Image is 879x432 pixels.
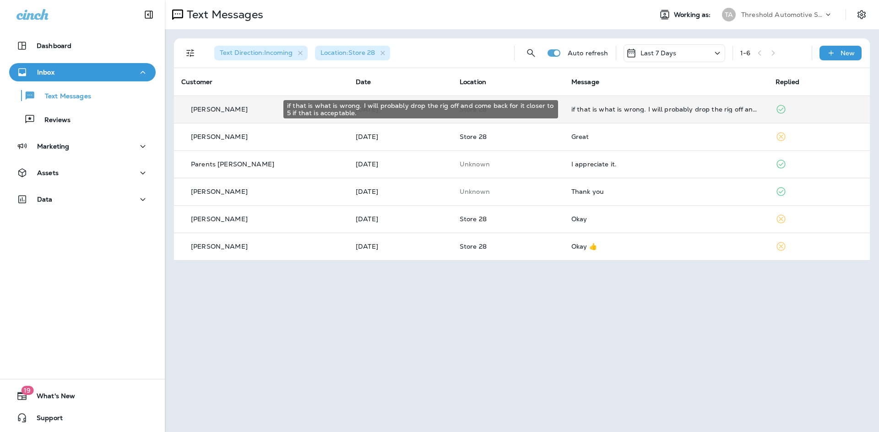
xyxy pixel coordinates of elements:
[191,106,248,113] p: [PERSON_NAME]
[37,69,54,76] p: Inbox
[220,48,293,57] span: Text Direction : Incoming
[356,160,445,168] p: Sep 5, 2025 01:13 PM
[9,110,156,129] button: Reviews
[9,86,156,105] button: Text Messages
[9,63,156,81] button: Inbox
[571,215,761,223] div: Okay
[571,188,761,195] div: Thank you
[571,106,761,113] div: if that is what is wrong. I will probably drop the rig off and come back for it closer to 5 if th...
[9,409,156,427] button: Support
[356,215,445,223] p: Sep 5, 2025 12:43 PM
[356,78,371,86] span: Date
[853,6,870,23] button: Settings
[37,169,59,176] p: Assets
[460,133,487,141] span: Store 28
[191,133,248,140] p: [PERSON_NAME]
[283,100,558,118] div: if that is what is wrong. I will probably drop the rig off and come back for it closer to 5 if th...
[21,386,33,395] span: 19
[741,11,824,18] p: Threshold Automotive Service dba Grease Monkey
[640,49,677,57] p: Last 7 Days
[37,42,71,49] p: Dashboard
[674,11,713,19] span: Working as:
[722,8,736,21] div: TA
[841,49,855,57] p: New
[776,78,799,86] span: Replied
[183,8,263,21] p: Text Messages
[36,92,91,101] p: Text Messages
[571,243,761,250] div: Okay 👍
[191,188,248,195] p: [PERSON_NAME]
[9,190,156,208] button: Data
[571,78,599,86] span: Message
[27,414,63,425] span: Support
[571,133,761,140] div: Great
[740,49,750,57] div: 1 - 6
[571,160,761,168] div: I appreciate it.
[136,5,162,24] button: Collapse Sidebar
[522,44,540,62] button: Search Messages
[191,160,274,168] p: Parents [PERSON_NAME]
[356,188,445,195] p: Sep 5, 2025 01:01 PM
[568,49,608,57] p: Auto refresh
[27,392,75,403] span: What's New
[320,48,375,57] span: Location : Store 28
[9,387,156,405] button: 19What's New
[460,242,487,251] span: Store 28
[214,46,308,60] div: Text Direction:Incoming
[356,133,445,140] p: Sep 8, 2025 12:52 PM
[35,116,71,125] p: Reviews
[191,215,248,223] p: [PERSON_NAME]
[460,160,557,168] p: This customer does not have a last location and the phone number they messaged is not assigned to...
[460,215,487,223] span: Store 28
[37,196,53,203] p: Data
[9,164,156,182] button: Assets
[315,46,390,60] div: Location:Store 28
[181,44,200,62] button: Filters
[460,188,557,195] p: This customer does not have a last location and the phone number they messaged is not assigned to...
[9,137,156,155] button: Marketing
[356,243,445,250] p: Sep 5, 2025 12:32 PM
[9,37,156,55] button: Dashboard
[181,78,212,86] span: Customer
[37,143,69,150] p: Marketing
[460,78,486,86] span: Location
[191,243,248,250] p: [PERSON_NAME]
